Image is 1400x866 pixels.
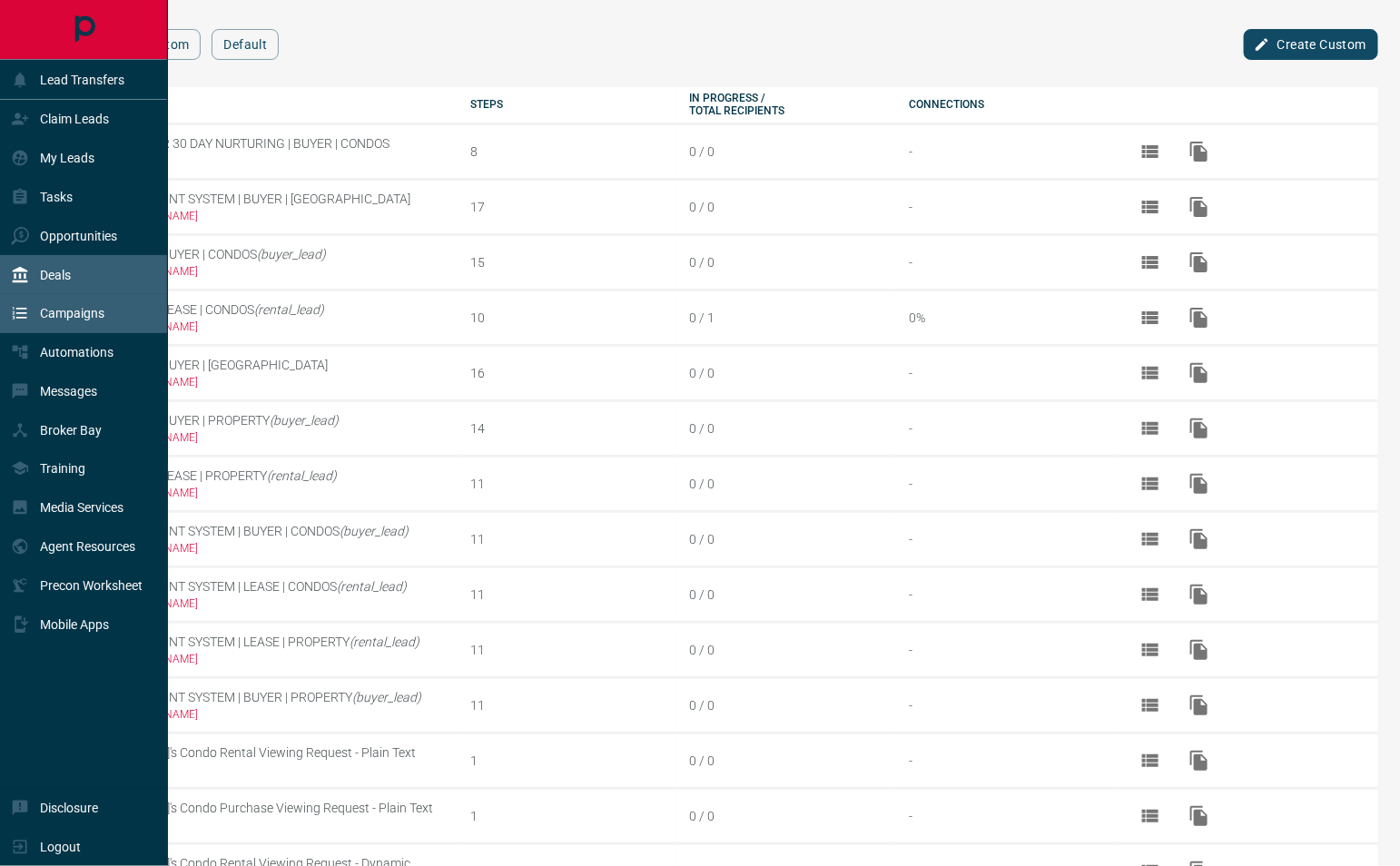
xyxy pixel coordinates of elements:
[1129,794,1172,838] button: View Details
[62,87,457,123] th: Campaign
[1129,407,1172,450] button: View Details
[1178,241,1221,284] button: Duplicate
[1129,130,1172,173] button: View Details
[75,265,457,278] div: Default - [DOMAIN_NAME]
[895,622,1115,677] td: -
[470,366,676,380] div: 16
[1178,130,1221,173] button: Duplicate
[62,456,457,511] td: HAPPY HOUR | LEASE | PROPERTY
[676,733,896,788] td: 0 / 0
[895,87,1115,123] th: Connections
[257,247,326,261] em: (buyer_lead)
[1178,462,1221,506] button: Duplicate
[62,733,457,788] td: [PERSON_NAME]'s Condo Rental Viewing Request - Plain Text
[212,29,279,60] button: Default
[1129,573,1172,616] button: View Details
[62,511,457,566] td: LEAD TOUCHPOINT SYSTEM | BUYER | CONDOS
[676,511,896,566] td: 0 / 0
[1129,185,1172,229] button: View Details
[337,579,407,594] em: (rental_lead)
[62,622,457,677] td: LEAD TOUCHPOINT SYSTEM | LEASE | PROPERTY
[676,179,896,234] td: 0 / 0
[75,210,457,222] div: Default - [DOMAIN_NAME]
[470,587,676,602] div: 11
[1178,407,1221,450] button: Duplicate
[470,809,676,823] div: 1
[62,345,457,400] td: HAPPY HOUR | BUYER | [GEOGRAPHIC_DATA]
[254,302,324,317] em: (rental_lead)
[75,320,457,333] div: Default - [DOMAIN_NAME]
[62,677,457,733] td: LEAD TOUCHPOINT SYSTEM | BUYER | PROPERTY
[470,643,676,657] div: 11
[895,566,1115,622] td: -
[270,413,339,428] em: (buyer_lead)
[470,200,676,214] div: 17
[676,400,896,456] td: 0 / 0
[1244,29,1378,60] button: Create Custom
[1178,351,1221,395] button: Duplicate
[62,179,457,234] td: LEAD TOUCHPOINT SYSTEM | BUYER | [GEOGRAPHIC_DATA]
[1129,351,1172,395] button: View Details
[895,234,1115,290] td: -
[895,788,1115,843] td: -
[676,566,896,622] td: 0 / 0
[470,144,676,159] div: 8
[457,87,676,123] th: Steps
[676,290,896,345] td: 0 / 1
[1115,87,1378,123] th: actions
[676,456,896,511] td: 0 / 0
[75,597,457,610] div: Default - [DOMAIN_NAME]
[470,310,676,325] div: 10
[470,753,676,768] div: 1
[75,376,457,389] div: Default - [DOMAIN_NAME]
[895,123,1115,179] td: -
[895,345,1115,400] td: -
[676,234,896,290] td: 0 / 0
[1129,462,1172,506] button: View Details
[676,123,896,179] td: 0 / 0
[75,431,457,444] div: Default - [DOMAIN_NAME]
[1178,185,1221,229] button: Duplicate
[470,421,676,436] div: 14
[1129,296,1172,340] button: View Details
[75,819,457,832] div: Default
[1129,517,1172,561] button: View Details
[352,690,421,704] em: (buyer_lead)
[340,524,409,538] em: (buyer_lead)
[470,532,676,546] div: 11
[895,400,1115,456] td: -
[267,468,337,483] em: (rental_lead)
[62,123,457,179] td: GENERIC BUYER 30 DAY NURTURING | BUYER | CONDOS
[75,542,457,555] div: Default - [DOMAIN_NAME]
[62,400,457,456] td: HAPPY HOUR | BUYER | PROPERTY
[75,708,457,721] div: Default - [DOMAIN_NAME]
[75,487,457,499] div: Default - [DOMAIN_NAME]
[895,511,1115,566] td: -
[1178,794,1221,838] button: Duplicate
[75,763,457,776] div: Default
[895,733,1115,788] td: -
[1178,573,1221,616] button: Duplicate
[62,234,457,290] td: HAPPY HOUR | BUYER | CONDOS
[676,788,896,843] td: 0 / 0
[1178,628,1221,672] button: Duplicate
[1178,684,1221,727] button: Duplicate
[1129,241,1172,284] button: View Details
[895,456,1115,511] td: -
[676,677,896,733] td: 0 / 0
[62,290,457,345] td: HAPPY HOUR | LEASE | CONDOS
[1178,296,1221,340] button: Duplicate
[895,677,1115,733] td: -
[1129,739,1172,782] button: View Details
[895,179,1115,234] td: -
[676,87,896,123] th: In Progress / Total Recipients
[350,635,419,649] em: (rental_lead)
[1178,739,1221,782] button: Duplicate
[470,698,676,713] div: 11
[470,255,676,270] div: 15
[75,154,457,167] div: Default
[62,566,457,622] td: LEAD TOUCHPOINT SYSTEM | LEASE | CONDOS
[62,788,457,843] td: [PERSON_NAME]'s Condo Purchase Viewing Request - Plain Text
[1178,517,1221,561] button: Duplicate
[1129,628,1172,672] button: View Details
